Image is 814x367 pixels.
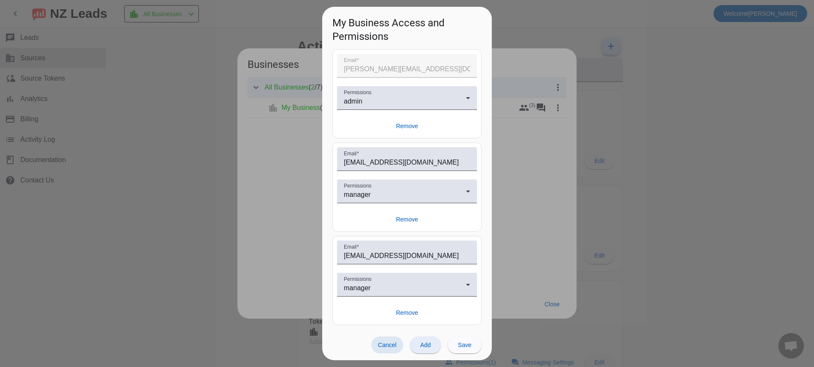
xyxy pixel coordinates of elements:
button: Cancel [371,336,404,353]
span: Add [420,342,431,348]
mat-label: Email [344,58,357,63]
span: Remove [396,308,418,317]
span: Save [458,342,471,348]
span: manager [344,191,371,198]
h1: My Business Access and Permissions [322,7,492,49]
span: Remove [396,215,418,224]
mat-label: Email [344,151,357,157]
button: Add [410,336,441,353]
span: manager [344,284,371,291]
span: Remove [396,122,418,130]
mat-label: Permissions [344,183,371,189]
button: Remove [337,305,477,320]
mat-label: Permissions [344,90,371,95]
button: Save [448,336,482,353]
span: admin [344,98,362,105]
span: Cancel [378,342,397,348]
button: Remove [337,118,477,134]
mat-label: Permissions [344,277,371,282]
mat-label: Email [344,244,357,250]
button: Remove [337,212,477,227]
